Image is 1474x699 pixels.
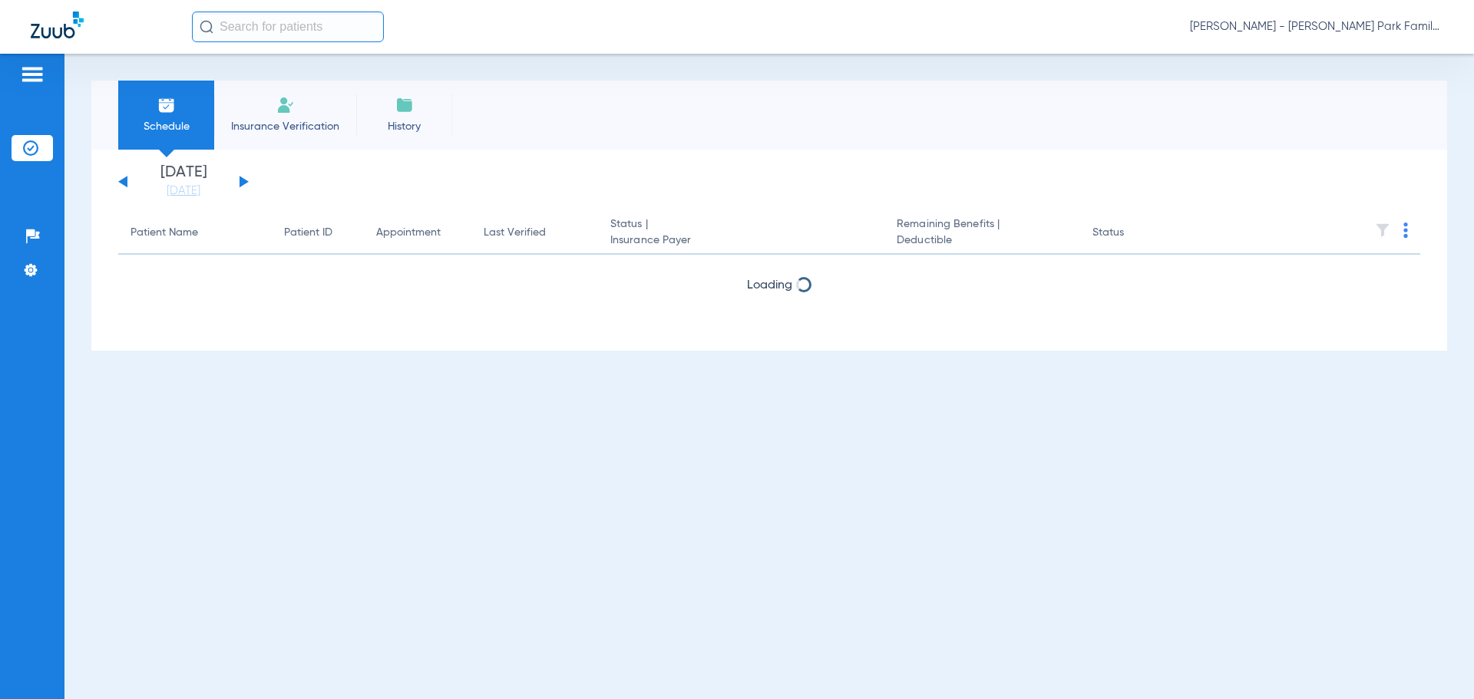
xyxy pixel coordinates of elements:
[395,96,414,114] img: History
[484,225,546,241] div: Last Verified
[1403,223,1408,238] img: group-dot-blue.svg
[376,225,441,241] div: Appointment
[1080,212,1184,255] th: Status
[192,12,384,42] input: Search for patients
[131,225,198,241] div: Patient Name
[747,279,792,292] span: Loading
[226,119,345,134] span: Insurance Verification
[368,119,441,134] span: History
[130,119,203,134] span: Schedule
[897,232,1067,249] span: Deductible
[284,225,352,241] div: Patient ID
[200,20,213,34] img: Search Icon
[1375,223,1390,238] img: filter.svg
[598,212,884,255] th: Status |
[610,232,872,249] span: Insurance Payer
[137,183,230,199] a: [DATE]
[884,212,1079,255] th: Remaining Benefits |
[157,96,176,114] img: Schedule
[484,225,586,241] div: Last Verified
[284,225,332,241] div: Patient ID
[131,225,259,241] div: Patient Name
[137,165,230,199] li: [DATE]
[20,65,45,84] img: hamburger-icon
[1190,19,1443,35] span: [PERSON_NAME] - [PERSON_NAME] Park Family Dentistry
[376,225,459,241] div: Appointment
[276,96,295,114] img: Manual Insurance Verification
[31,12,84,38] img: Zuub Logo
